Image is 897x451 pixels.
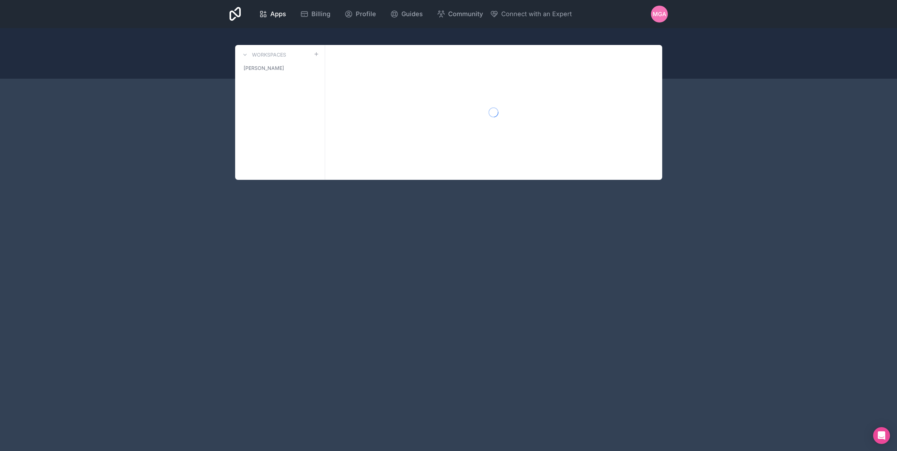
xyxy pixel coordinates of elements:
a: Workspaces [241,51,286,59]
div: Open Intercom Messenger [873,427,890,444]
a: Profile [339,6,382,22]
span: Connect with an Expert [501,9,572,19]
a: Apps [253,6,292,22]
span: Guides [401,9,423,19]
a: Community [431,6,489,22]
span: Billing [311,9,330,19]
span: Apps [270,9,286,19]
h3: Workspaces [252,51,286,58]
button: Connect with an Expert [490,9,572,19]
span: MGA [653,10,666,18]
span: Community [448,9,483,19]
a: Billing [295,6,336,22]
span: [PERSON_NAME] [244,65,284,72]
span: Profile [356,9,376,19]
a: Guides [385,6,428,22]
a: [PERSON_NAME] [241,62,319,74]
